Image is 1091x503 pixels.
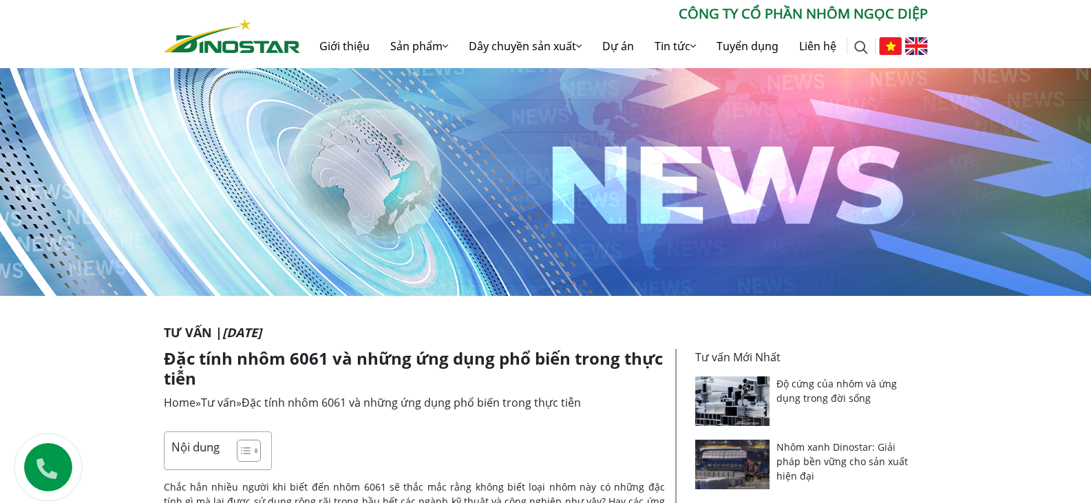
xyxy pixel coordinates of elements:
[164,323,928,342] p: Tư vấn |
[222,324,262,341] i: [DATE]
[789,24,847,68] a: Liên hệ
[164,349,665,389] h1: Đặc tính nhôm 6061 và những ứng dụng phổ biến trong thực tiễn
[309,24,380,68] a: Giới thiệu
[706,24,789,68] a: Tuyển dụng
[905,37,928,55] img: English
[879,37,902,55] img: Tiếng Việt
[300,3,928,24] p: CÔNG TY CỔ PHẦN NHÔM NGỌC DIỆP
[171,439,220,455] p: Nội dung
[695,349,920,365] p: Tư vấn Mới Nhất
[776,377,897,405] a: Độ cứng của nhôm và ứng dụng trong đời sống
[695,440,770,489] img: Nhôm xanh Dinostar: Giải pháp bền vững cho sản xuất hiện đại
[164,395,195,410] a: Home
[164,19,300,53] img: Nhôm Dinostar
[644,24,706,68] a: Tin tức
[242,395,581,410] span: Đặc tính nhôm 6061 và những ứng dụng phổ biến trong thực tiễn
[776,440,908,482] a: Nhôm xanh Dinostar: Giải pháp bền vững cho sản xuất hiện đại
[380,24,458,68] a: Sản phẩm
[695,376,770,426] img: Độ cứng của nhôm và ứng dụng trong đời sống
[854,41,868,54] img: search
[164,395,581,410] span: » »
[592,24,644,68] a: Dự án
[226,439,257,462] a: Toggle Table of Content
[201,395,236,410] a: Tư vấn
[458,24,592,68] a: Dây chuyền sản xuất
